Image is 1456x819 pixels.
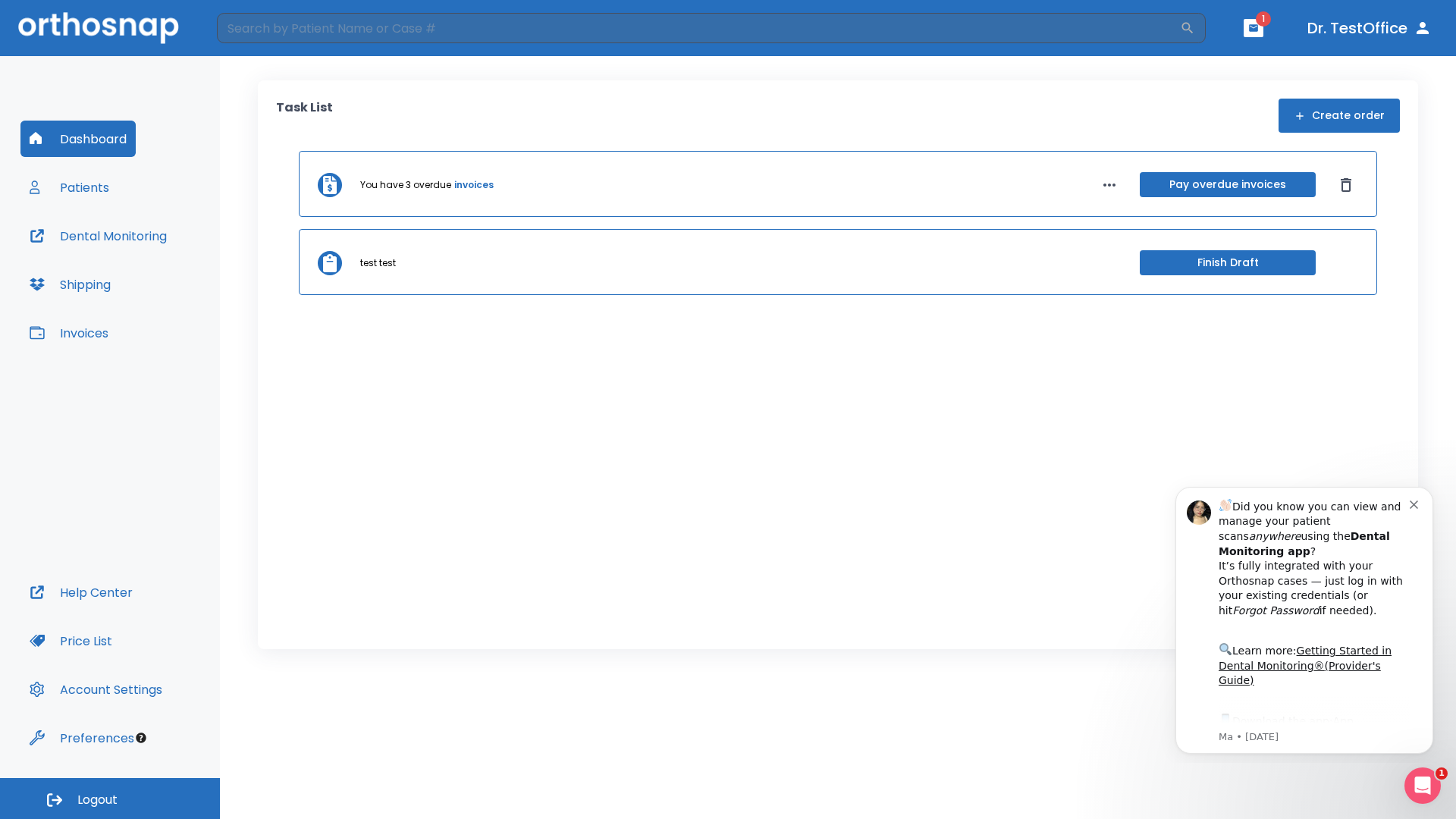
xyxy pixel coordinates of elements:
[1279,99,1400,133] button: Create order
[20,218,176,254] button: Dental Monitoring
[217,13,1180,43] input: Search by Patient Name or Case #
[1334,173,1358,197] button: Dismiss
[20,623,121,659] button: Price List
[1404,767,1441,804] iframe: Intercom live chat
[77,792,118,808] span: Logout
[20,671,171,708] button: Account Settings
[66,242,201,269] a: App Store
[20,720,143,756] button: Preferences
[360,256,396,270] p: test test
[1140,250,1316,275] button: Finish Draft
[20,315,118,351] button: Invoices
[360,178,451,192] p: You have 3 overdue
[257,24,269,36] button: Dismiss notification
[1140,172,1316,197] button: Pay overdue invoices
[134,731,148,745] div: Tooltip anchor
[1153,473,1456,763] iframe: Intercom notifications message
[1436,767,1448,780] span: 1
[454,178,494,192] a: invoices
[20,574,142,610] button: Help Center
[20,121,136,157] button: Dashboard
[20,266,120,303] button: Shipping
[66,238,257,315] div: Download the app: | ​ Let us know if you need help getting started!
[18,12,179,43] img: Orthosnap
[276,99,333,133] p: Task List
[20,169,118,206] button: Patients
[1256,11,1271,27] span: 1
[66,257,257,271] p: Message from Ma, sent 6w ago
[1301,14,1438,42] button: Dr. TestOffice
